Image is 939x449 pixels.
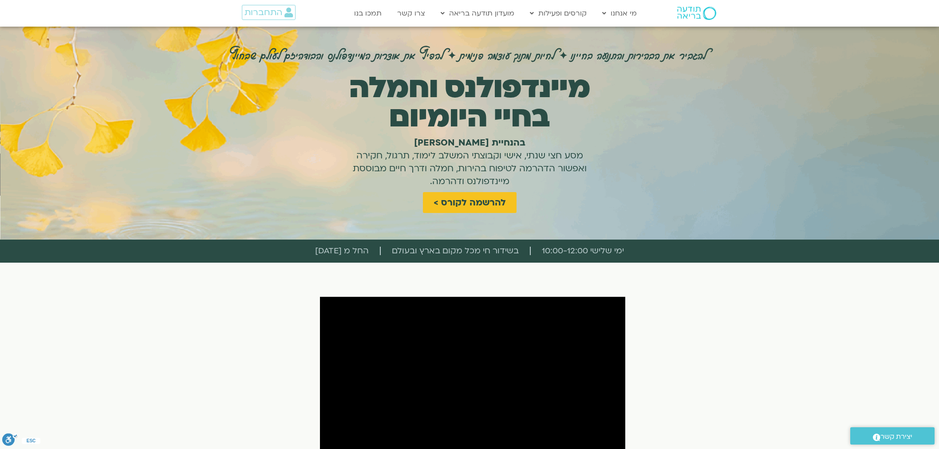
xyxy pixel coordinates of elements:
[434,197,506,208] span: להרשמה לקורס >
[336,73,603,132] h1: מיינדפולנס וחמלה בחיי היומיום
[880,431,912,443] span: יצירת קשר
[231,45,708,64] h6: להגביר את הבהירות והתנועה בחיינו ✦ לחיות מתוך עוצמה פנימית ✦ להפיץ את אוצרות המיינדפולנס והבודהיז...
[525,5,591,22] a: קורסים ופעילות
[350,5,386,22] a: תמכו בנו
[850,427,935,445] a: יצירת קשר
[542,244,624,258] span: ימי שלישי 10:00-12:00
[242,5,296,20] a: התחברות
[598,5,641,22] a: מי אנחנו
[315,244,369,258] span: החל מ [DATE]​
[345,136,594,188] h1: מסע חצי שנתי, אישי וקבוצתי המשלב לימוד, תרגול, חקירה ואפשור הדהרמה לטיפוח בהירות, חמלה ודרך חיים ...
[392,244,519,258] span: בשידור חי מכל מקום בארץ ובעולם
[245,8,282,17] span: התחברות
[393,5,430,22] a: צרו קשר
[677,7,716,20] img: תודעה בריאה
[414,137,525,149] b: בהנחיית [PERSON_NAME]
[423,192,517,213] a: להרשמה לקורס >
[436,5,519,22] a: מועדון תודעה בריאה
